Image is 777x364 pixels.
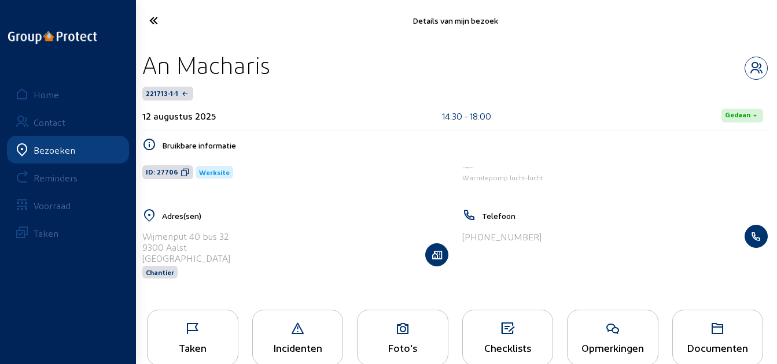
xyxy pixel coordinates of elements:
div: Voorraad [34,200,71,211]
div: 12 augustus 2025 [142,110,216,121]
a: Contact [7,108,129,136]
div: Wijmenput 40 bus 32 [142,231,230,242]
h5: Telefoon [482,211,768,221]
div: Incidenten [253,341,343,354]
div: An Macharis [142,50,270,80]
span: 221713-1-1 [146,89,178,98]
div: [PHONE_NUMBER] [462,231,542,242]
a: Home [7,80,129,108]
div: Taken [148,341,238,354]
span: ID: 27706 [146,168,178,177]
img: logo-oneline.png [8,31,97,44]
div: Contact [34,117,65,128]
div: Opmerkingen [568,341,658,354]
span: Warmtepomp lucht-lucht [462,173,543,181]
div: Taken [34,228,58,239]
span: Gedaan [725,111,750,120]
div: Home [34,89,59,100]
div: Foto's [358,341,448,354]
a: Bezoeken [7,136,129,164]
a: Reminders [7,164,129,191]
div: Details van mijn bezoek [241,16,670,25]
a: Taken [7,219,129,247]
div: Reminders [34,172,78,183]
div: 14:30 - 18:00 [442,110,491,121]
span: Werksite [199,168,230,176]
div: Checklists [463,341,553,354]
span: Chantier [146,268,174,276]
h5: Adres(sen) [162,211,448,221]
div: 9300 Aalst [142,242,230,252]
a: Voorraad [7,191,129,219]
h5: Bruikbare informatie [162,140,768,150]
div: Documenten [673,341,763,354]
img: Energy Protect HVAC [462,166,474,169]
div: [GEOGRAPHIC_DATA] [142,252,230,263]
div: Bezoeken [34,144,75,155]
